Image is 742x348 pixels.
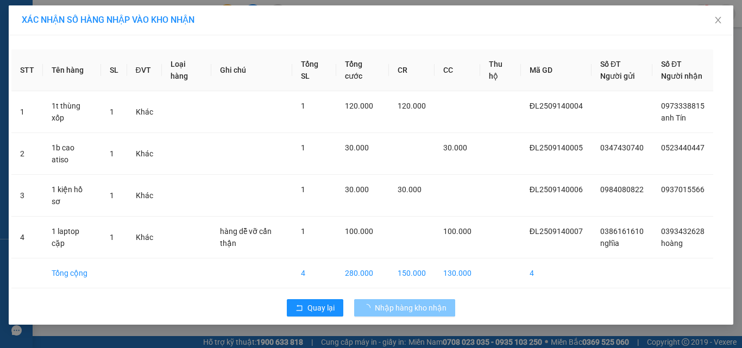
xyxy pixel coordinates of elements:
[389,258,435,288] td: 150.000
[101,49,127,91] th: SL
[600,227,644,236] span: 0386161610
[398,185,422,194] span: 30.000
[521,49,592,91] th: Mã GD
[354,299,455,317] button: Nhập hàng kho nhận
[435,258,480,288] td: 130.000
[521,258,592,288] td: 4
[301,143,305,152] span: 1
[345,227,373,236] span: 100.000
[661,102,705,110] span: 0973338815
[600,72,635,80] span: Người gửi
[443,143,467,152] span: 30.000
[345,143,369,152] span: 30.000
[110,107,114,116] span: 1
[530,227,583,236] span: ĐL2509140007
[11,133,43,175] td: 2
[11,175,43,217] td: 3
[530,102,583,110] span: ĐL2509140004
[127,133,162,175] td: Khác
[301,227,305,236] span: 1
[435,49,480,91] th: CC
[127,91,162,133] td: Khác
[661,239,683,248] span: hoàng
[336,258,389,288] td: 280.000
[661,113,686,122] span: anh Tín
[714,16,722,24] span: close
[375,302,447,314] span: Nhập hàng kho nhận
[11,49,43,91] th: STT
[530,143,583,152] span: ĐL2509140005
[345,185,369,194] span: 30.000
[11,91,43,133] td: 1
[661,227,705,236] span: 0393432628
[292,49,336,91] th: Tổng SL
[661,72,702,80] span: Người nhận
[600,239,619,248] span: nghĩa
[211,49,292,91] th: Ghi chú
[162,49,211,91] th: Loại hàng
[22,15,194,25] span: XÁC NHẬN SỐ HÀNG NHẬP VÀO KHO NHẬN
[389,49,435,91] th: CR
[11,217,43,258] td: 4
[110,233,114,242] span: 1
[600,60,621,68] span: Số ĐT
[307,302,335,314] span: Quay lại
[295,304,303,313] span: rollback
[443,227,471,236] span: 100.000
[43,175,101,217] td: 1 kiện hồ sơ
[127,217,162,258] td: Khác
[127,49,162,91] th: ĐVT
[127,175,162,217] td: Khác
[661,185,705,194] span: 0937015566
[703,5,733,36] button: Close
[43,49,101,91] th: Tên hàng
[600,143,644,152] span: 0347430740
[110,149,114,158] span: 1
[301,185,305,194] span: 1
[398,102,426,110] span: 120.000
[661,60,682,68] span: Số ĐT
[661,143,705,152] span: 0523440447
[220,227,272,248] span: hàng dễ vỡ cẩn thận
[292,258,336,288] td: 4
[600,185,644,194] span: 0984080822
[43,217,101,258] td: 1 laptop cặp
[110,191,114,200] span: 1
[530,185,583,194] span: ĐL2509140006
[287,299,343,317] button: rollbackQuay lại
[345,102,373,110] span: 120.000
[480,49,521,91] th: Thu hộ
[43,91,101,133] td: 1t thùng xốp
[301,102,305,110] span: 1
[43,133,101,175] td: 1b cao atiso
[363,304,375,312] span: loading
[336,49,389,91] th: Tổng cước
[43,258,101,288] td: Tổng cộng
